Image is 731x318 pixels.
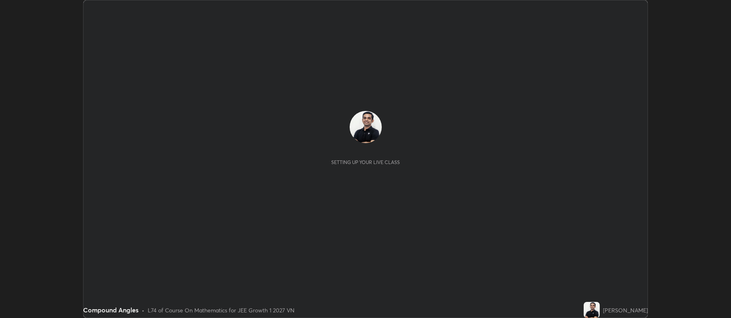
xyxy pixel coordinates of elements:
[584,302,600,318] img: f8aae543885a491b8a905e74841c74d5.jpg
[350,111,382,143] img: f8aae543885a491b8a905e74841c74d5.jpg
[603,306,648,314] div: [PERSON_NAME]
[331,159,400,165] div: Setting up your live class
[83,305,138,315] div: Compound Angles
[148,306,295,314] div: L74 of Course On Mathematics for JEE Growth 1 2027 VN
[142,306,145,314] div: •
